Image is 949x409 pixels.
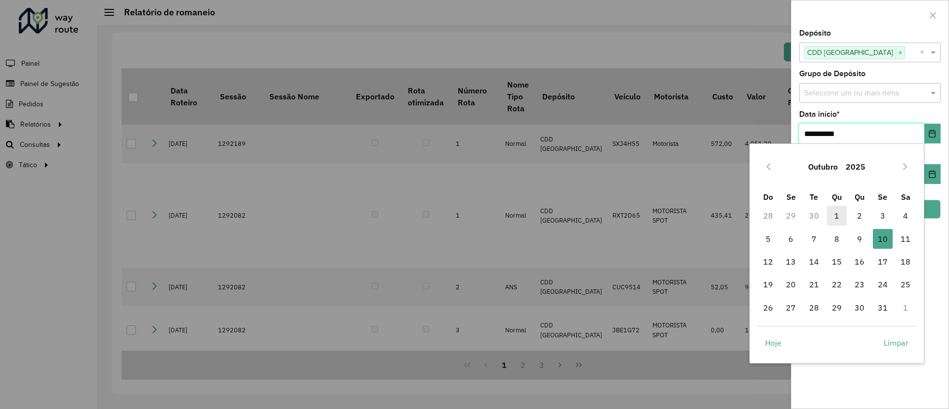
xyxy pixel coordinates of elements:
span: 20 [781,274,801,294]
span: 13 [781,252,801,272]
span: Te [810,192,818,202]
span: 22 [827,274,847,294]
td: 6 [779,227,802,250]
span: 18 [896,252,915,272]
span: Limpar [884,337,908,349]
span: 14 [804,252,824,272]
span: 9 [850,229,869,249]
span: 28 [804,298,824,318]
label: Data início [799,108,840,120]
span: Se [878,192,887,202]
td: 22 [825,273,848,296]
button: Choose Date [924,124,941,143]
span: 10 [873,229,893,249]
td: 1 [894,296,917,319]
button: Limpar [875,333,917,353]
span: Qu [832,192,842,202]
td: 15 [825,250,848,273]
span: 6 [781,229,801,249]
span: 3 [873,206,893,226]
button: Hoje [757,333,790,353]
span: × [896,47,905,59]
td: 14 [802,250,825,273]
span: 27 [781,298,801,318]
td: 28 [802,296,825,319]
span: Clear all [920,46,928,58]
span: 1 [827,206,847,226]
label: Grupo de Depósito [799,68,865,80]
span: 25 [896,274,915,294]
span: 31 [873,298,893,318]
span: Se [786,192,796,202]
span: 12 [758,252,778,272]
td: 20 [779,273,802,296]
td: 29 [779,204,802,227]
span: 4 [896,206,915,226]
button: Choose Year [842,155,869,179]
span: Do [763,192,773,202]
button: Previous Month [761,159,776,175]
td: 7 [802,227,825,250]
span: CDD [GEOGRAPHIC_DATA] [805,46,896,58]
td: 19 [757,273,779,296]
td: 10 [871,227,894,250]
span: Hoje [765,337,781,349]
span: 26 [758,298,778,318]
span: 5 [758,229,778,249]
td: 16 [848,250,871,273]
td: 18 [894,250,917,273]
span: 17 [873,252,893,272]
span: 30 [850,298,869,318]
span: 23 [850,274,869,294]
td: 8 [825,227,848,250]
span: 29 [827,298,847,318]
td: 24 [871,273,894,296]
td: 21 [802,273,825,296]
td: 28 [757,204,779,227]
button: Choose Date [924,164,941,184]
span: 19 [758,274,778,294]
div: Choose Date [749,143,924,363]
button: Choose Month [804,155,842,179]
label: Depósito [799,27,831,39]
td: 29 [825,296,848,319]
td: 3 [871,204,894,227]
span: Sa [901,192,910,202]
span: 24 [873,274,893,294]
span: 15 [827,252,847,272]
td: 13 [779,250,802,273]
span: 16 [850,252,869,272]
td: 1 [825,204,848,227]
td: 11 [894,227,917,250]
td: 25 [894,273,917,296]
span: 8 [827,229,847,249]
span: 21 [804,274,824,294]
td: 2 [848,204,871,227]
td: 9 [848,227,871,250]
td: 12 [757,250,779,273]
span: Qu [855,192,864,202]
td: 4 [894,204,917,227]
td: 30 [802,204,825,227]
span: 11 [896,229,915,249]
td: 30 [848,296,871,319]
td: 5 [757,227,779,250]
span: 7 [804,229,824,249]
td: 26 [757,296,779,319]
td: 31 [871,296,894,319]
td: 27 [779,296,802,319]
span: 2 [850,206,869,226]
td: 23 [848,273,871,296]
td: 17 [871,250,894,273]
button: Next Month [897,159,913,175]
